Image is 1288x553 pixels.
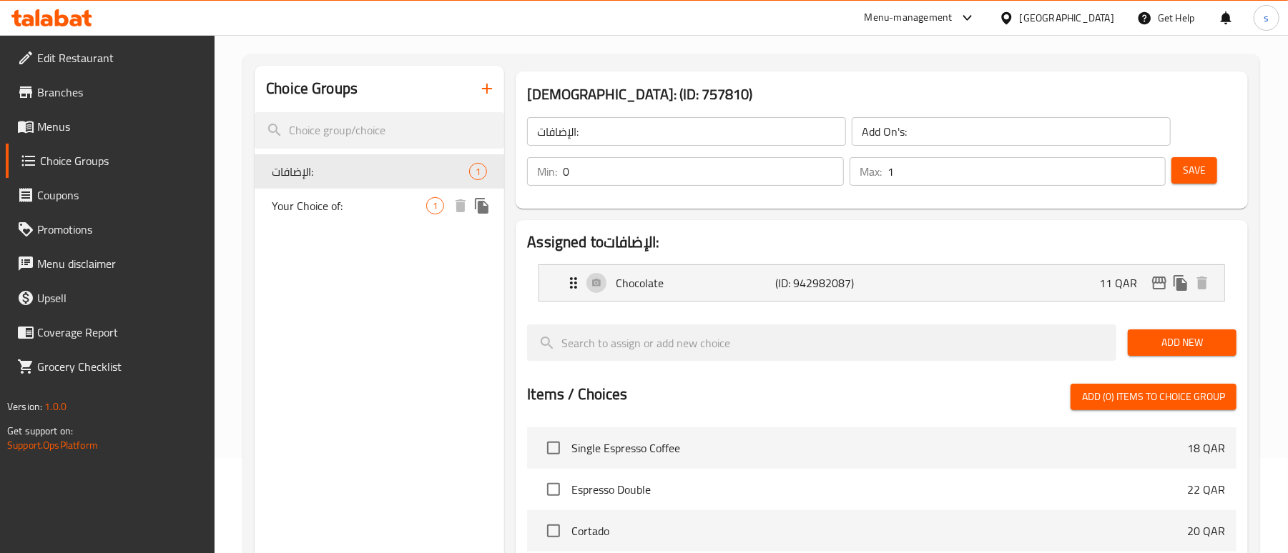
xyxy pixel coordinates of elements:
[272,197,426,214] span: Your Choice of:
[571,481,1187,498] span: Espresso Double
[1082,388,1225,406] span: Add (0) items to choice group
[7,422,73,440] span: Get support on:
[44,397,67,416] span: 1.0.0
[527,259,1237,307] li: Expand
[571,522,1187,539] span: Cortado
[6,144,215,178] a: Choice Groups
[1183,161,1206,179] span: Save
[471,195,493,216] button: duplicate
[7,436,98,454] a: Support.OpsPlatform
[6,178,215,212] a: Coupons
[1099,274,1149,292] p: 11 QAR
[539,265,1224,301] div: Expand
[37,186,204,204] span: Coupons
[1139,334,1225,352] span: Add New
[860,163,882,180] p: Max:
[37,118,204,135] span: Menus
[255,112,504,149] input: search
[527,384,627,405] h2: Items / Choices
[6,246,215,281] a: Menu disclaimer
[865,9,953,26] div: Menu-management
[527,231,1237,253] h2: Assigned to الإضافات:
[1264,10,1269,26] span: s
[539,516,569,546] span: Select choice
[6,315,215,349] a: Coverage Report
[272,163,469,180] span: الإضافات:
[539,433,569,463] span: Select choice
[6,281,215,315] a: Upsell
[1071,384,1237,410] button: Add (0) items to choice group
[469,163,487,180] div: Choices
[470,165,486,179] span: 1
[6,41,215,75] a: Edit Restaurant
[37,289,204,307] span: Upsell
[539,474,569,504] span: Select choice
[255,154,504,189] div: الإضافات:1
[616,274,775,292] p: Chocolate
[527,324,1116,361] input: search
[1149,272,1170,294] button: edit
[537,163,557,180] p: Min:
[6,109,215,144] a: Menus
[450,195,471,216] button: delete
[7,397,42,416] span: Version:
[37,255,204,272] span: Menu disclaimer
[266,78,358,99] h2: Choice Groups
[427,199,443,213] span: 1
[1128,329,1237,356] button: Add New
[255,189,504,223] div: Your Choice of:1deleteduplicate
[37,84,204,101] span: Branches
[6,212,215,246] a: Promotions
[37,49,204,66] span: Edit Restaurant
[1187,522,1225,539] p: 20 QAR
[1191,272,1213,294] button: delete
[527,83,1237,106] h3: [DEMOGRAPHIC_DATA]: (ID: 757810)
[6,75,215,109] a: Branches
[1171,157,1217,184] button: Save
[40,152,204,169] span: Choice Groups
[37,221,204,238] span: Promotions
[776,274,883,292] p: (ID: 942982087)
[37,358,204,375] span: Grocery Checklist
[6,349,215,384] a: Grocery Checklist
[1170,272,1191,294] button: duplicate
[571,439,1187,457] span: Single Espresso Coffee
[1187,481,1225,498] p: 22 QAR
[37,324,204,341] span: Coverage Report
[1020,10,1114,26] div: [GEOGRAPHIC_DATA]
[1187,439,1225,457] p: 18 QAR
